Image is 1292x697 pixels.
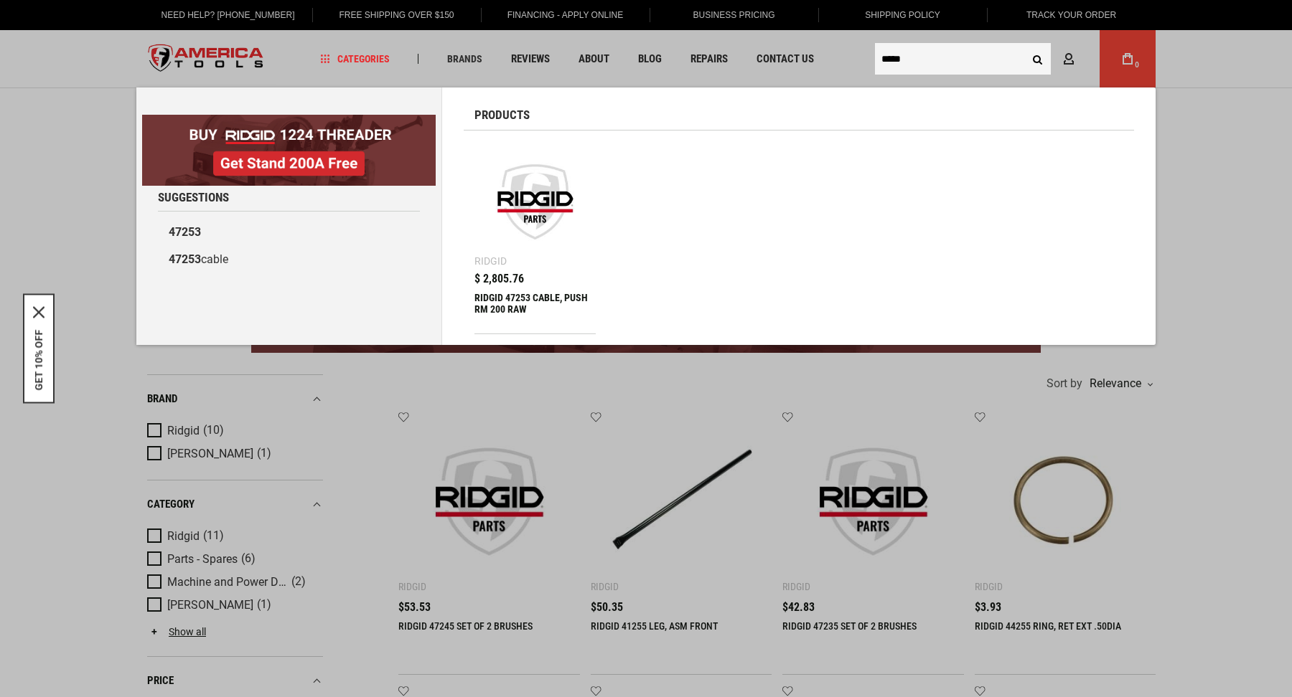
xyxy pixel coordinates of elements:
[474,273,524,285] span: $ 2,805.76
[474,292,596,326] div: RIDGID 47253 CABLE, PUSH RM 200 RAW
[474,141,596,333] a: RIDGID 47253 CABLE, PUSH RM 200 RAW Ridgid $ 2,805.76 RIDGID 47253 CABLE, PUSH RM 200 RAW
[158,219,420,246] a: 47253
[142,115,436,125] a: BOGO: Buy RIDGID® 1224 Threader, Get Stand 200A Free!
[33,307,45,318] svg: close icon
[474,256,507,266] div: Ridgid
[447,54,482,64] span: Brands
[142,115,436,186] img: BOGO: Buy RIDGID® 1224 Threader, Get Stand 200A Free!
[314,49,396,69] a: Categories
[169,225,201,239] b: 47253
[321,54,390,64] span: Categories
[33,307,45,318] button: Close
[1024,45,1051,72] button: Search
[169,252,201,266] b: 47253
[441,49,489,69] a: Brands
[158,246,420,273] a: 47253cable
[474,109,530,121] span: Products
[1090,652,1292,697] iframe: LiveChat chat widget
[158,191,229,204] span: Suggestions
[482,148,589,255] img: RIDGID 47253 CABLE, PUSH RM 200 RAW
[33,330,45,391] button: GET 10% OFF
